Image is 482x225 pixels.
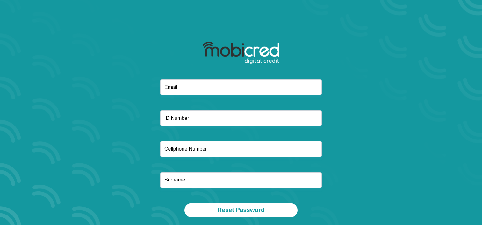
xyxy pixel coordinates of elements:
button: Reset Password [184,203,297,217]
input: ID Number [160,110,322,126]
input: Email [160,79,322,95]
input: Cellphone Number [160,141,322,157]
input: Surname [160,172,322,188]
img: mobicred logo [203,42,279,64]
